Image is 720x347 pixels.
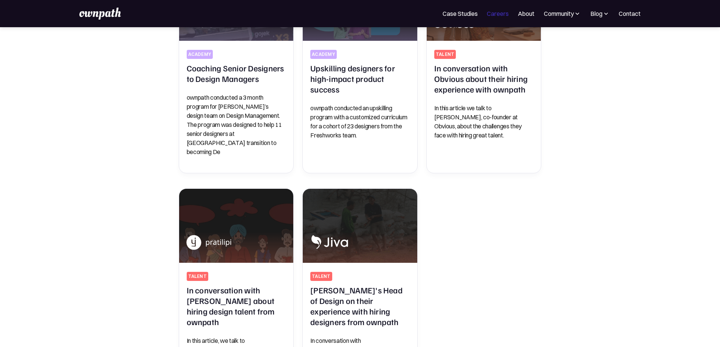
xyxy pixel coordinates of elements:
[543,9,581,18] div: Community
[303,189,417,263] img: Jiva's Head of Design on their experience with hiring designers from ownpath
[619,9,641,18] a: Contact
[187,285,286,327] h2: In conversation with [PERSON_NAME] about hiring design talent from ownpath
[310,63,410,94] h2: Upskilling designers for high-impact product success
[436,51,454,57] div: talent
[310,285,410,327] h2: [PERSON_NAME]'s Head of Design on their experience with hiring designers from ownpath
[487,9,509,18] a: Careers
[544,9,574,18] div: Community
[187,93,286,156] p: ownpath conducted a 3 month program for [PERSON_NAME]’s design team on Design Management. The pro...
[312,273,330,279] div: talent
[434,63,534,94] h2: In conversation with Obvious about their hiring experience with ownpath
[179,189,294,263] img: In conversation with Pratilipi about hiring design talent from ownpath
[590,9,602,18] div: Blog
[188,51,212,57] div: academy
[187,63,286,84] h2: Coaching Senior Designers to Design Managers
[312,51,335,57] div: Academy
[310,103,410,140] p: ownpath conducted an upskilling program with a customized curriculum for a cohort of 23 designers...
[518,9,534,18] a: About
[188,273,207,279] div: talent
[443,9,478,18] a: Case Studies
[434,103,534,140] p: In this article we talk to [PERSON_NAME], co-founder at Obvious, about the challenges they face w...
[590,9,610,18] div: Blog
